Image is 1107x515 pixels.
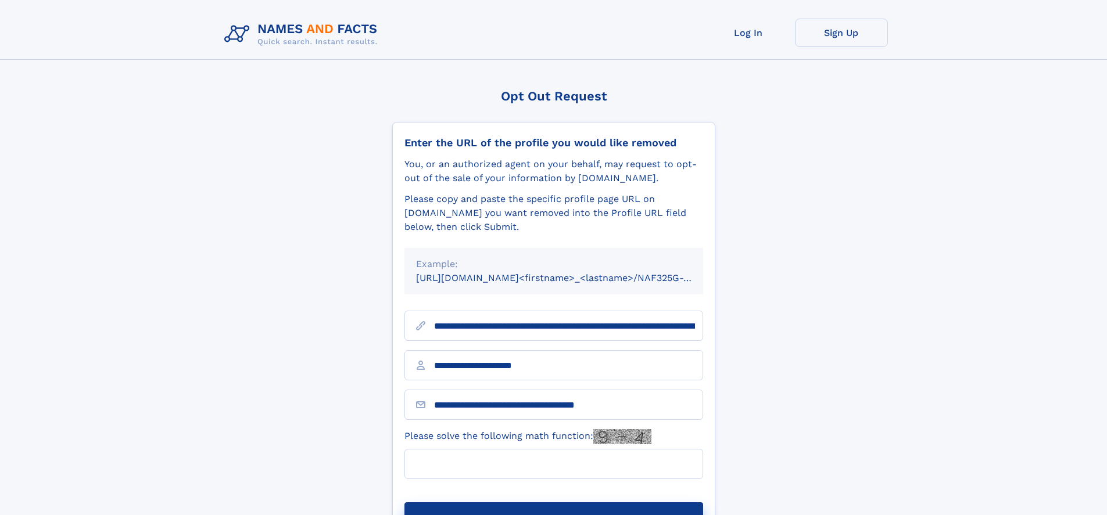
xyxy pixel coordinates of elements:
small: [URL][DOMAIN_NAME]<firstname>_<lastname>/NAF325G-xxxxxxxx [416,272,725,283]
div: Opt Out Request [392,89,715,103]
div: Please copy and paste the specific profile page URL on [DOMAIN_NAME] you want removed into the Pr... [404,192,703,234]
img: Logo Names and Facts [220,19,387,50]
div: You, or an authorized agent on your behalf, may request to opt-out of the sale of your informatio... [404,157,703,185]
div: Example: [416,257,692,271]
a: Log In [702,19,795,47]
label: Please solve the following math function: [404,429,651,444]
div: Enter the URL of the profile you would like removed [404,136,703,149]
a: Sign Up [795,19,888,47]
